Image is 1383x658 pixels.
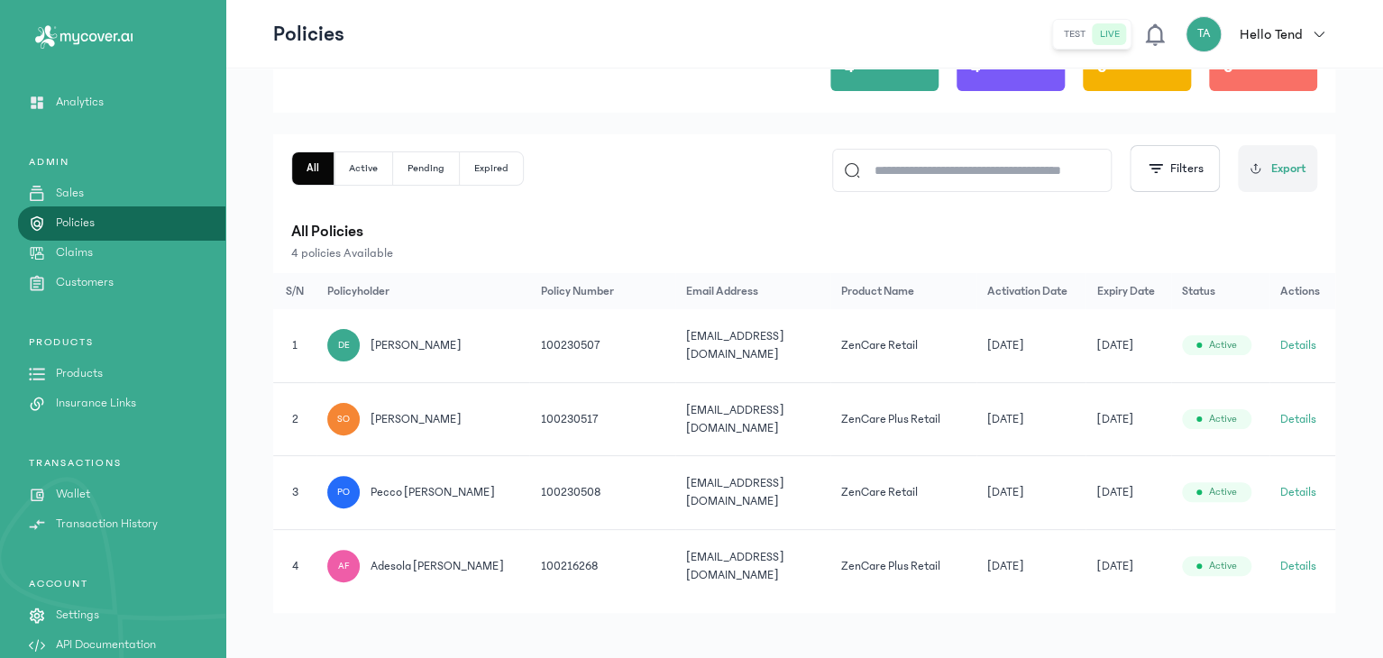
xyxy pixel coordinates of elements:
[371,336,462,354] span: [PERSON_NAME]
[371,557,504,575] span: adesola [PERSON_NAME]
[273,273,316,309] th: S/N
[1096,557,1133,575] span: [DATE]
[371,483,495,501] span: pecco [PERSON_NAME]
[830,273,976,309] th: Product Name
[1209,412,1237,426] span: Active
[686,404,784,434] span: [EMAIL_ADDRESS][DOMAIN_NAME]
[675,273,830,309] th: Email Address
[1130,145,1220,192] button: Filters
[1209,559,1237,573] span: Active
[1280,557,1316,575] button: Details
[327,403,360,435] div: SO
[1280,336,1316,354] button: Details
[56,515,158,534] p: Transaction History
[1271,160,1306,178] span: Export
[529,456,675,530] td: 100230508
[316,273,529,309] th: Policyholder
[56,243,93,262] p: Claims
[1280,410,1316,428] button: Details
[1096,410,1133,428] span: [DATE]
[56,93,104,112] p: Analytics
[1240,23,1303,45] p: Hello Tend
[1280,483,1316,501] button: Details
[830,456,976,530] td: ZenCare Retail
[1209,485,1237,499] span: Active
[830,382,976,456] td: ZenCare Plus Retail
[56,214,95,233] p: Policies
[292,339,298,352] span: 1
[56,606,99,625] p: Settings
[291,219,1317,244] p: All Policies
[976,273,1086,309] th: Activation Date
[327,476,360,508] div: PO
[56,635,156,654] p: API Documentation
[56,364,103,383] p: Products
[987,336,1024,354] span: [DATE]
[1186,16,1222,52] div: TA
[327,550,360,582] div: AF
[987,410,1024,428] span: [DATE]
[291,486,298,498] span: 3
[460,152,523,185] button: Expired
[1171,273,1269,309] th: Status
[1238,145,1317,192] button: Export
[56,485,90,504] p: Wallet
[686,551,784,581] span: [EMAIL_ADDRESS][DOMAIN_NAME]
[371,410,462,428] span: [PERSON_NAME]
[291,244,1317,262] p: 4 policies Available
[1085,273,1171,309] th: Expiry Date
[830,529,976,602] td: ZenCare Plus Retail
[56,184,84,203] p: Sales
[292,152,334,185] button: All
[529,309,675,382] td: 100230507
[334,152,393,185] button: Active
[529,529,675,602] td: 100216268
[56,394,136,413] p: Insurance Links
[1093,23,1127,45] button: live
[686,477,784,507] span: [EMAIL_ADDRESS][DOMAIN_NAME]
[273,20,344,49] p: Policies
[529,273,675,309] th: Policy Number
[1269,273,1335,309] th: Actions
[1209,338,1237,352] span: Active
[56,273,114,292] p: Customers
[1096,336,1133,354] span: [DATE]
[291,560,298,572] span: 4
[987,557,1024,575] span: [DATE]
[686,330,784,361] span: [EMAIL_ADDRESS][DOMAIN_NAME]
[291,413,298,425] span: 2
[327,329,360,361] div: DE
[1057,23,1093,45] button: test
[987,483,1024,501] span: [DATE]
[1186,16,1335,52] button: TAHello Tend
[1096,483,1133,501] span: [DATE]
[529,382,675,456] td: 100230517
[393,152,460,185] button: Pending
[830,309,976,382] td: ZenCare Retail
